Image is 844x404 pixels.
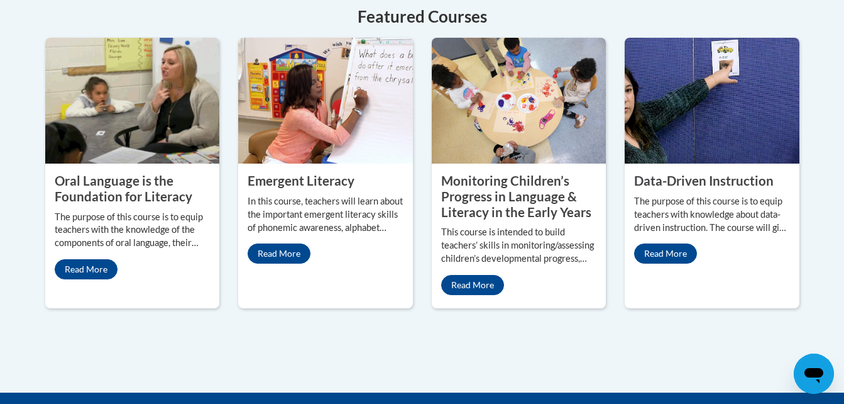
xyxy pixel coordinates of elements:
img: Oral Language is the Foundation for Literacy [45,38,220,164]
p: In this course, teachers will learn about the important emergent literacy skills of phonemic awar... [248,195,403,235]
img: Emergent Literacy [238,38,413,164]
a: Read More [634,244,697,264]
h4: Featured Courses [45,4,799,29]
a: Read More [248,244,310,264]
p: The purpose of this course is to equip teachers with knowledge about data-driven instruction. The... [634,195,790,235]
property: Emergent Literacy [248,173,354,188]
img: Monitoring Children’s Progress in Language & Literacy in the Early Years [432,38,606,164]
a: Read More [55,259,118,279]
a: Read More [441,275,504,295]
property: Oral Language is the Foundation for Literacy [55,173,192,204]
p: The purpose of this course is to equip teachers with the knowledge of the components of oral lang... [55,211,211,250]
img: Data-Driven Instruction [625,38,799,164]
iframe: Button to launch messaging window, conversation in progress [794,354,834,394]
property: Data-Driven Instruction [634,173,774,188]
p: This course is intended to build teachers’ skills in monitoring/assessing children’s developmenta... [441,226,597,266]
property: Monitoring Children’s Progress in Language & Literacy in the Early Years [441,173,591,219]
